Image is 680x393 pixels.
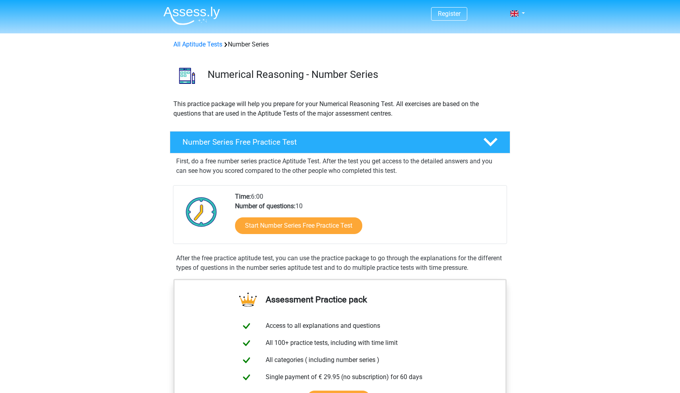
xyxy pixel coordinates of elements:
[163,6,220,25] img: Assessly
[208,68,504,81] h3: Numerical Reasoning - Number Series
[173,99,507,118] p: This practice package will help you prepare for your Numerical Reasoning Test. All exercises are ...
[235,217,362,234] a: Start Number Series Free Practice Test
[181,192,221,232] img: Clock
[170,40,510,49] div: Number Series
[229,192,506,244] div: 6:00 10
[438,10,460,17] a: Register
[183,137,470,147] h4: Number Series Free Practice Test
[173,254,507,273] div: After the free practice aptitude test, you can use the practice package to go through the explana...
[235,193,251,200] b: Time:
[173,41,222,48] a: All Aptitude Tests
[235,202,295,210] b: Number of questions:
[176,157,504,176] p: First, do a free number series practice Aptitude Test. After the test you get access to the detai...
[167,131,513,153] a: Number Series Free Practice Test
[170,59,204,93] img: number series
